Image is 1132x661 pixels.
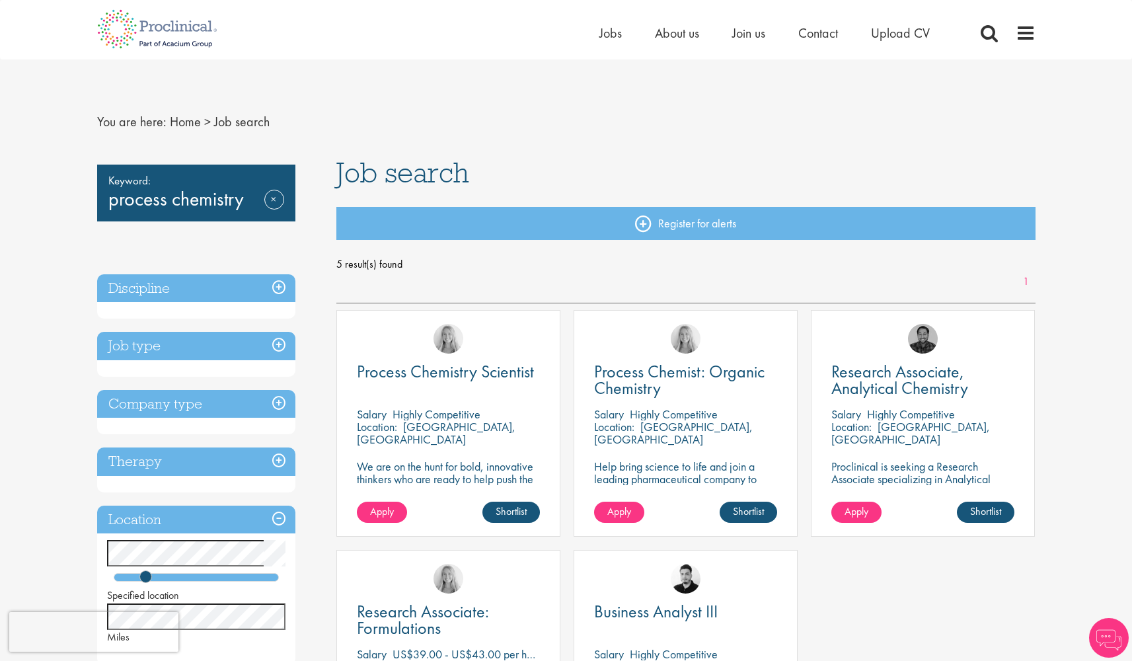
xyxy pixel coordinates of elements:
iframe: reCAPTCHA [9,612,178,652]
span: Business Analyst III [594,600,718,623]
a: Register for alerts [336,207,1036,240]
p: We are on the hunt for bold, innovative thinkers who are ready to help push the boundaries of sci... [357,460,540,510]
span: Location: [594,419,634,434]
a: Apply [831,502,882,523]
h3: Therapy [97,447,295,476]
img: Shannon Briggs [434,564,463,594]
span: Research Associate, Analytical Chemistry [831,360,968,399]
span: Keyword: [108,171,284,190]
h3: Company type [97,390,295,418]
a: Process Chemistry Scientist [357,364,540,380]
a: Apply [357,502,407,523]
a: Shortlist [482,502,540,523]
span: Apply [607,504,631,518]
h3: Job type [97,332,295,360]
p: [GEOGRAPHIC_DATA], [GEOGRAPHIC_DATA] [831,419,990,447]
span: Apply [845,504,868,518]
span: Location: [831,419,872,434]
div: process chemistry [97,165,295,221]
h3: Location [97,506,295,534]
p: Help bring science to life and join a leading pharmaceutical company to play a key role in delive... [594,460,777,523]
p: Highly Competitive [630,407,718,422]
span: Location: [357,419,397,434]
p: [GEOGRAPHIC_DATA], [GEOGRAPHIC_DATA] [594,419,753,447]
a: Shortlist [720,502,777,523]
span: Salary [357,407,387,422]
span: Job search [214,113,270,130]
span: Salary [831,407,861,422]
a: Contact [798,24,838,42]
a: breadcrumb link [170,113,201,130]
a: Research Associate: Formulations [357,603,540,637]
img: Anderson Maldonado [671,564,700,594]
a: Shortlist [957,502,1014,523]
a: Join us [732,24,765,42]
a: Research Associate, Analytical Chemistry [831,364,1014,397]
span: 5 result(s) found [336,254,1036,274]
a: Jobs [599,24,622,42]
p: Highly Competitive [393,407,480,422]
img: Chatbot [1089,618,1129,658]
span: Job search [336,155,469,190]
span: You are here: [97,113,167,130]
span: Research Associate: Formulations [357,600,489,639]
span: Process Chemist: Organic Chemistry [594,360,765,399]
a: 1 [1016,274,1036,290]
a: Process Chemist: Organic Chemistry [594,364,777,397]
span: Apply [370,504,394,518]
span: Specified location [107,588,179,602]
p: [GEOGRAPHIC_DATA], [GEOGRAPHIC_DATA] [357,419,515,447]
p: Proclinical is seeking a Research Associate specializing in Analytical Chemistry for a contract r... [831,460,1014,523]
span: Salary [594,407,624,422]
a: Business Analyst III [594,603,777,620]
span: > [204,113,211,130]
h3: Discipline [97,274,295,303]
img: Shannon Briggs [671,324,700,354]
span: Process Chemistry Scientist [357,360,534,383]
p: Highly Competitive [867,407,955,422]
img: Shannon Briggs [434,324,463,354]
a: About us [655,24,699,42]
img: Mike Raletz [908,324,938,354]
a: Apply [594,502,644,523]
a: Upload CV [871,24,930,42]
a: Remove [264,190,284,228]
